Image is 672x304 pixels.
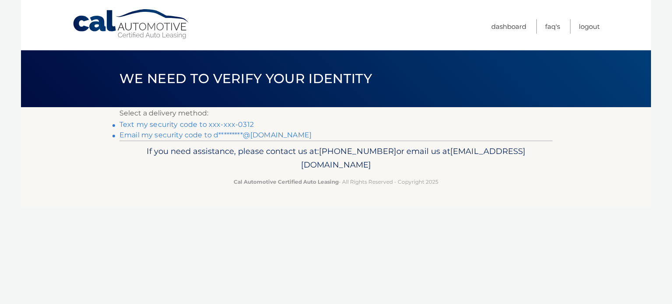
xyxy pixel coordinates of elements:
p: - All Rights Reserved - Copyright 2025 [125,177,547,186]
a: FAQ's [545,19,560,34]
a: Logout [579,19,600,34]
p: If you need assistance, please contact us at: or email us at [125,144,547,172]
a: Cal Automotive [72,9,190,40]
a: Email my security code to d*********@[DOMAIN_NAME] [119,131,311,139]
p: Select a delivery method: [119,107,553,119]
a: Dashboard [491,19,526,34]
a: Text my security code to xxx-xxx-0312 [119,120,254,129]
span: [PHONE_NUMBER] [319,146,396,156]
strong: Cal Automotive Certified Auto Leasing [234,178,339,185]
span: We need to verify your identity [119,70,372,87]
